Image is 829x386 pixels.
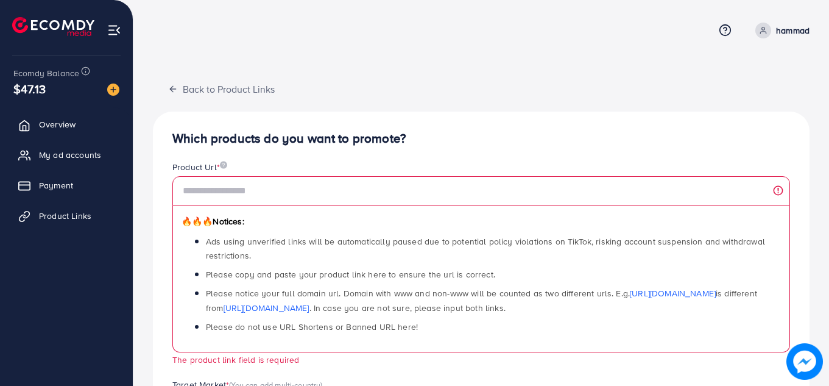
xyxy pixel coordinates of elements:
h4: Which products do you want to promote? [172,131,790,146]
a: Payment [9,173,124,198]
label: Product Url [172,161,227,173]
small: The product link field is required [172,354,299,365]
a: hammad [750,23,810,38]
img: image [220,161,227,169]
img: logo [12,17,94,36]
span: Please copy and paste your product link here to ensure the url is correct. [206,268,495,281]
span: Payment [39,179,73,191]
a: [URL][DOMAIN_NAME] [630,287,716,299]
img: image [107,84,119,96]
span: Notices: [182,215,244,227]
span: Product Links [39,210,91,222]
a: [URL][DOMAIN_NAME] [224,302,309,314]
span: Overview [39,118,76,130]
img: menu [107,23,121,37]
span: $47.13 [13,80,46,98]
a: Overview [9,112,124,137]
span: Please do not use URL Shortens or Banned URL here! [206,321,418,333]
span: My ad accounts [39,149,101,161]
span: 🔥🔥🔥 [182,215,213,227]
span: Ecomdy Balance [13,67,79,79]
span: Ads using unverified links will be automatically paused due to potential policy violations on Tik... [206,235,765,262]
a: My ad accounts [9,143,124,167]
img: image [786,343,823,380]
span: Please notice your full domain url. Domain with www and non-www will be counted as two different ... [206,287,757,313]
p: hammad [776,23,810,38]
button: Back to Product Links [153,76,290,102]
a: Product Links [9,204,124,228]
